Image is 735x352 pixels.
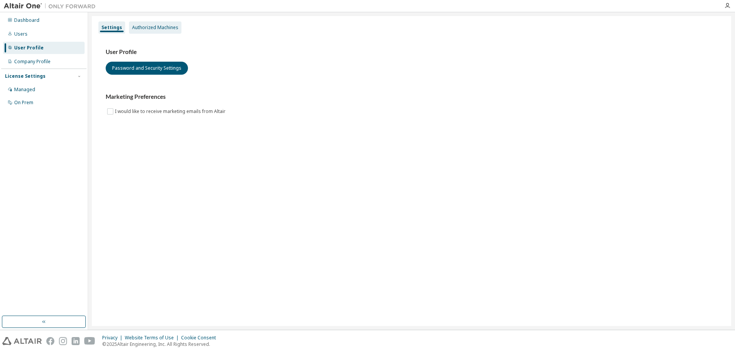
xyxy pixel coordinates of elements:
img: linkedin.svg [72,337,80,345]
div: User Profile [14,45,44,51]
img: instagram.svg [59,337,67,345]
div: On Prem [14,100,33,106]
button: Password and Security Settings [106,62,188,75]
h3: User Profile [106,48,717,56]
img: facebook.svg [46,337,54,345]
div: Authorized Machines [132,25,178,31]
h3: Marketing Preferences [106,93,717,101]
div: Privacy [102,335,125,341]
p: © 2025 Altair Engineering, Inc. All Rights Reserved. [102,341,220,347]
div: License Settings [5,73,46,79]
div: Managed [14,87,35,93]
div: Dashboard [14,17,39,23]
div: Settings [101,25,122,31]
label: I would like to receive marketing emails from Altair [115,107,227,116]
img: altair_logo.svg [2,337,42,345]
img: youtube.svg [84,337,95,345]
div: Company Profile [14,59,51,65]
img: Altair One [4,2,100,10]
div: Cookie Consent [181,335,220,341]
div: Website Terms of Use [125,335,181,341]
div: Users [14,31,28,37]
